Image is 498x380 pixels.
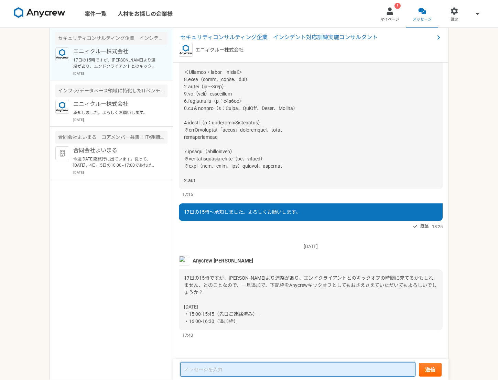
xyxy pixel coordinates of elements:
[413,17,432,22] span: メッセージ
[184,275,437,324] span: 17日の15時ですが、[PERSON_NAME]より連絡があり、エンドクライアントとのキックオフの時間に充てるかもしれません、とのことなので、一旦追加で、下記枠をAnycrewキックオフとしても...
[14,7,65,18] img: 8DqYSo04kwAAAAASUVORK5CYII=
[420,222,429,231] span: 既読
[73,117,167,122] p: [DATE]
[180,33,434,42] span: セキュリティコンサルティング企業 インシデント対応訓練実施コンサルタント
[179,256,189,266] img: MHYT8150_2.jpg
[419,363,442,377] button: 送信
[73,47,158,56] p: エニィクルー株式会社
[73,100,158,108] p: エニィクルー株式会社
[73,71,167,76] p: [DATE]
[55,47,69,61] img: logo_text_blue_01.png
[73,156,158,168] p: 今週[DATE]迄旅行に出ています。従って、[DATE]、4日、5日の10:00~17:00であれば、オンライン又は対面何でも大丈夫です。よろしくお願いします。
[55,146,69,160] img: default_org_logo-42cde973f59100197ec2c8e796e4974ac8490bb5b08a0eb061ff975e4574aa76.png
[73,146,158,155] p: 合同会社よいまる
[193,257,253,265] span: Anycrew [PERSON_NAME]
[184,209,301,215] span: 17日の15時～承知しました。よろしくお願いします。
[179,43,193,57] img: logo_text_blue_01.png
[55,85,167,97] div: インフラ/データベース領域に特化したITベンチャー PM/PMO
[55,32,167,45] div: セキュリティコンサルティング企業 インシデント対応訓練実施コンサルタント
[73,110,158,116] p: 承知しました。よろしくお願いします。
[55,100,69,114] img: logo_text_blue_01.png
[432,223,443,230] span: 18:25
[380,17,399,22] span: マイページ
[451,17,458,22] span: 設定
[179,243,443,250] p: [DATE]
[195,46,243,54] p: エニィクルー株式会社
[394,3,401,9] div: !
[73,57,158,69] p: 17日の15時ですが、[PERSON_NAME]より連絡があり、エンドクライアントとのキックオフの時間に充てるかもしれません、とのことなので、一旦追加で、下記枠をAnycrewキックオフとしても...
[182,332,193,338] span: 17:40
[73,170,167,175] p: [DATE]
[182,191,193,198] span: 17:15
[55,131,167,144] div: 合同会社よいまる コアメンバー募集！IT×組織改善×PMO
